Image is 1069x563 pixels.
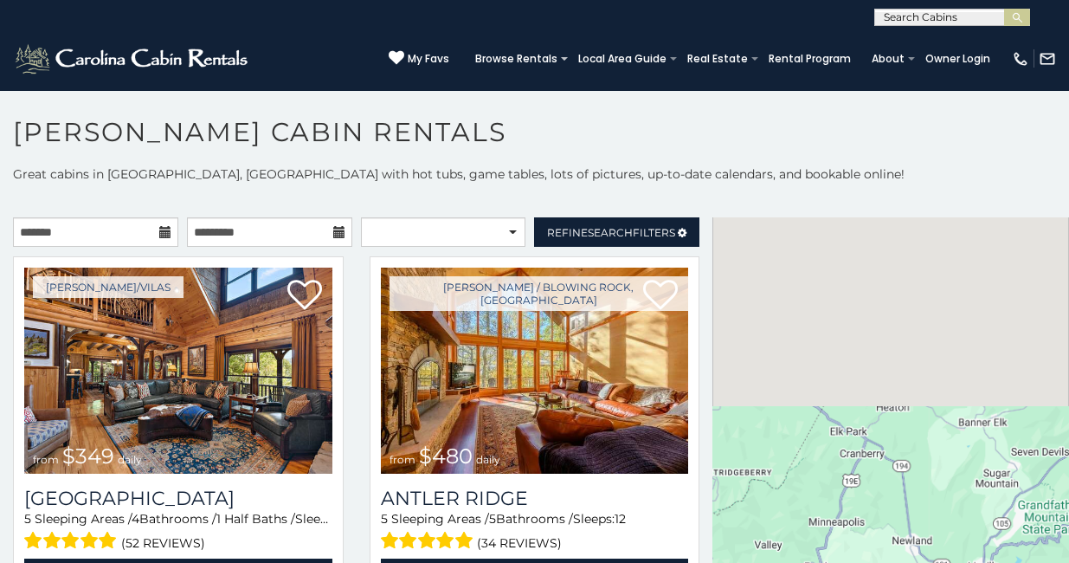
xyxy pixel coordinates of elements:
a: Add to favorites [287,278,322,314]
div: Sleeping Areas / Bathrooms / Sleeps: [24,510,332,554]
a: from $480 daily [381,268,689,474]
div: Sleeping Areas / Bathrooms / Sleeps: [381,510,689,554]
span: 1 Half Baths / [216,511,295,527]
a: Antler Ridge [381,487,689,510]
a: [PERSON_NAME] / Blowing Rock, [GEOGRAPHIC_DATA] [390,276,689,311]
a: Rental Program [760,47,860,71]
span: from [33,453,59,466]
span: from [390,453,415,466]
a: from $349 daily [24,268,332,474]
a: [PERSON_NAME]/Vilas [33,276,184,298]
span: Search [588,226,633,239]
span: 5 [24,511,31,527]
span: $480 [419,443,473,469]
img: phone-regular-white.png [1012,50,1029,68]
a: Browse Rentals [467,47,566,71]
span: 4 [132,511,139,527]
span: 12 [615,511,626,527]
span: $349 [62,443,114,469]
span: 5 [381,511,388,527]
a: My Favs [389,50,449,68]
img: 1759438208_thumbnail.jpeg [24,268,332,474]
a: Local Area Guide [570,47,675,71]
span: My Favs [408,51,449,67]
a: Owner Login [917,47,999,71]
img: White-1-2.png [13,42,253,76]
a: [GEOGRAPHIC_DATA] [24,487,332,510]
a: About [863,47,913,71]
a: RefineSearchFilters [534,217,699,247]
img: mail-regular-white.png [1039,50,1056,68]
span: daily [476,453,500,466]
img: 1714397585_thumbnail.jpeg [381,268,689,474]
span: daily [118,453,142,466]
span: 5 [489,511,496,527]
a: Real Estate [679,47,757,71]
span: (52 reviews) [121,532,205,554]
span: (34 reviews) [477,532,562,554]
h3: Diamond Creek Lodge [24,487,332,510]
span: Refine Filters [547,226,675,239]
